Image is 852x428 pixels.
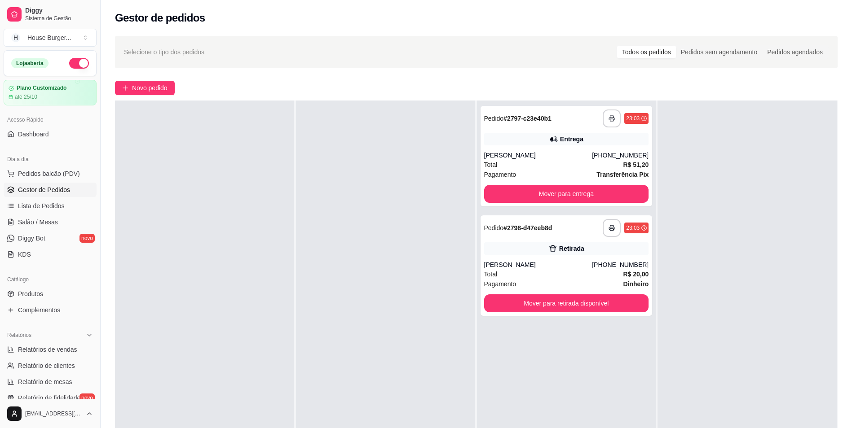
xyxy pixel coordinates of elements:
[4,80,97,105] a: Plano Customizadoaté 25/10
[4,152,97,166] div: Dia a dia
[4,231,97,245] a: Diggy Botnovo
[560,135,583,144] div: Entrega
[484,151,592,160] div: [PERSON_NAME]
[11,33,20,42] span: H
[25,15,93,22] span: Sistema de Gestão
[124,47,204,57] span: Selecione o tipo dos pedidos
[18,250,31,259] span: KDS
[4,287,97,301] a: Produtos
[69,58,89,69] button: Alterar Status
[4,113,97,127] div: Acesso Rápido
[559,244,584,253] div: Retirada
[4,183,97,197] a: Gestor de Pedidos
[18,169,80,178] span: Pedidos balcão (PDV)
[18,289,43,298] span: Produtos
[617,46,676,58] div: Todos os pedidos
[484,269,498,279] span: Total
[4,403,97,424] button: [EMAIL_ADDRESS][DOMAIN_NAME]
[115,81,175,95] button: Novo pedido
[623,161,649,168] strong: R$ 51,20
[4,199,97,213] a: Lista de Pedidos
[15,93,37,100] article: até 25/10
[27,33,71,42] div: House Burger ...
[25,410,82,417] span: [EMAIL_ADDRESS][DOMAIN_NAME]
[18,234,45,243] span: Diggy Bot
[484,294,649,312] button: Mover para retirada disponível
[115,11,205,25] h2: Gestor de pedidos
[4,272,97,287] div: Catálogo
[4,4,97,25] a: DiggySistema de Gestão
[596,171,649,178] strong: Transferência Pix
[484,160,498,170] span: Total
[18,218,58,227] span: Salão / Mesas
[484,224,504,231] span: Pedido
[626,115,640,122] div: 23:03
[18,393,80,402] span: Relatório de fidelidade
[676,46,762,58] div: Pedidos sem agendamento
[18,130,49,139] span: Dashboard
[4,215,97,229] a: Salão / Mesas
[484,185,649,203] button: Mover para entrega
[503,115,552,122] strong: # 2797-c23e40b1
[484,260,592,269] div: [PERSON_NAME]
[484,115,504,122] span: Pedido
[132,83,168,93] span: Novo pedido
[4,342,97,357] a: Relatórios de vendas
[17,85,66,92] article: Plano Customizado
[4,358,97,373] a: Relatório de clientes
[122,85,128,91] span: plus
[18,361,75,370] span: Relatório de clientes
[592,260,649,269] div: [PHONE_NUMBER]
[18,345,77,354] span: Relatórios de vendas
[7,332,31,339] span: Relatórios
[4,127,97,141] a: Dashboard
[4,29,97,47] button: Select a team
[623,271,649,278] strong: R$ 20,00
[25,7,93,15] span: Diggy
[623,280,649,288] strong: Dinheiro
[484,279,516,289] span: Pagamento
[18,185,70,194] span: Gestor de Pedidos
[18,377,72,386] span: Relatório de mesas
[4,391,97,405] a: Relatório de fidelidadenovo
[18,306,60,314] span: Complementos
[18,201,65,210] span: Lista de Pedidos
[4,375,97,389] a: Relatório de mesas
[484,170,516,179] span: Pagamento
[626,224,640,231] div: 23:03
[11,58,49,68] div: Loja aberta
[592,151,649,160] div: [PHONE_NUMBER]
[4,247,97,262] a: KDS
[4,303,97,317] a: Complementos
[503,224,552,231] strong: # 2798-d47eeb8d
[762,46,828,58] div: Pedidos agendados
[4,166,97,181] button: Pedidos balcão (PDV)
